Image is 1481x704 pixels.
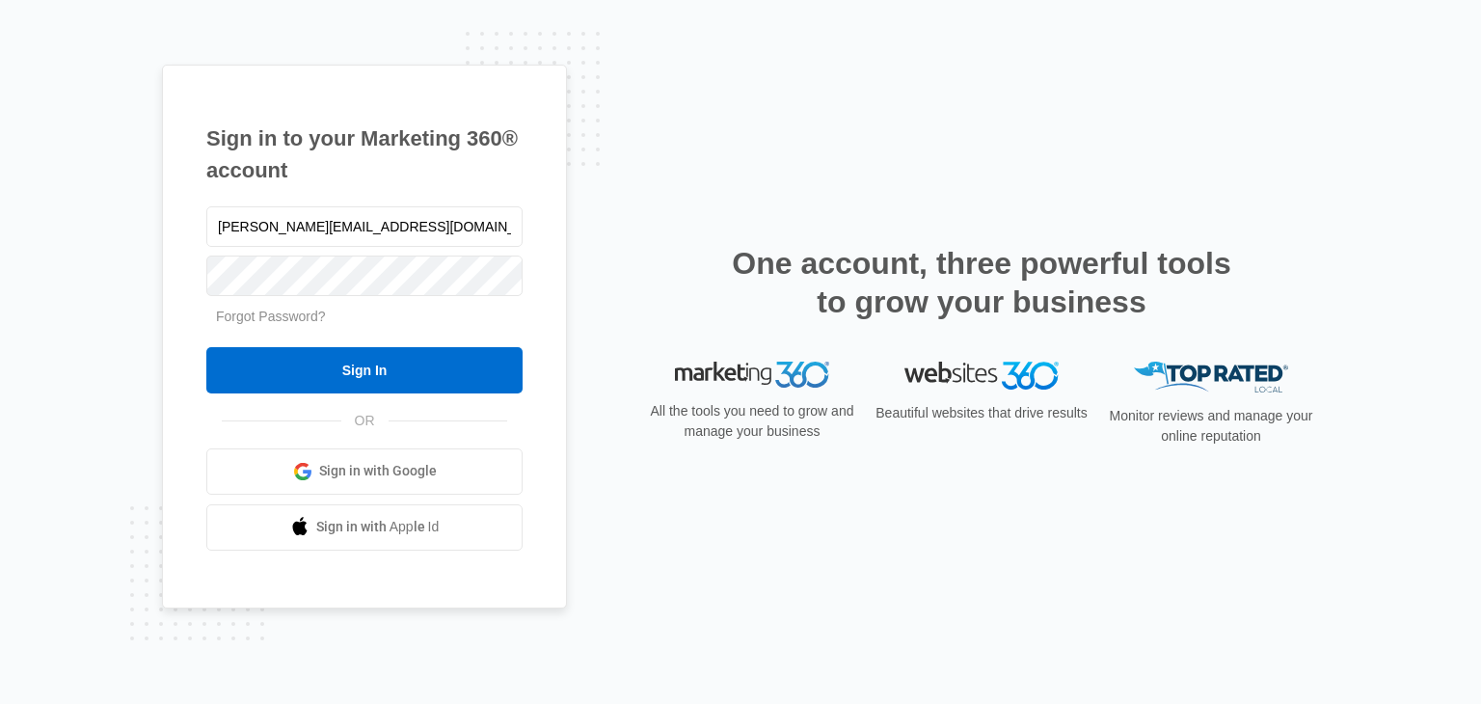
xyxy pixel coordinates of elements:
[1134,362,1288,393] img: Top Rated Local
[206,448,523,495] a: Sign in with Google
[206,206,523,247] input: Email
[874,403,1090,423] p: Beautiful websites that drive results
[675,362,829,389] img: Marketing 360
[1103,406,1319,447] p: Monitor reviews and manage your online reputation
[319,461,437,481] span: Sign in with Google
[726,244,1237,321] h2: One account, three powerful tools to grow your business
[206,504,523,551] a: Sign in with Apple Id
[644,401,860,442] p: All the tools you need to grow and manage your business
[216,309,326,324] a: Forgot Password?
[206,122,523,186] h1: Sign in to your Marketing 360® account
[341,411,389,431] span: OR
[316,517,440,537] span: Sign in with Apple Id
[904,362,1059,390] img: Websites 360
[206,347,523,393] input: Sign In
